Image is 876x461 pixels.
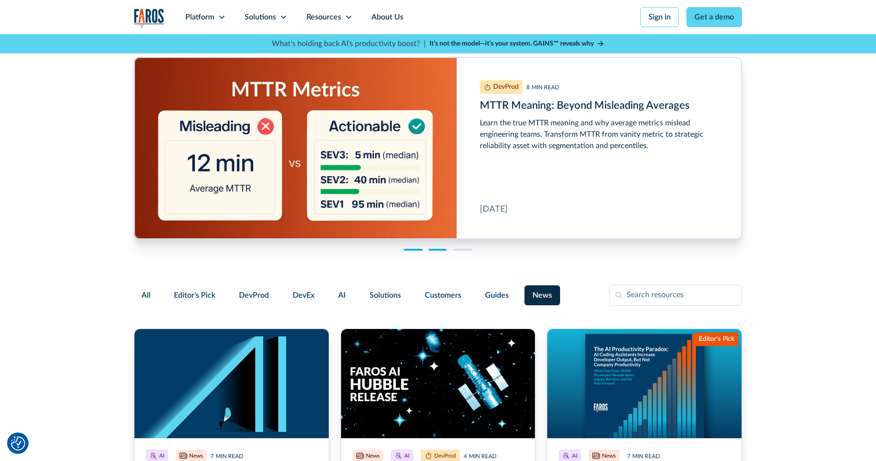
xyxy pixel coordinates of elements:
[306,11,341,23] div: Resources
[425,290,461,301] span: Customers
[429,40,594,47] strong: It’s not the model—it’s your system. GAINS™ reveals why
[134,57,742,239] a: MTTR Meaning: Beyond Misleading Averages
[609,285,742,306] input: Search resources
[134,57,457,272] img: Illustration of misleading vs. actionable MTTR metrics
[11,436,25,451] button: Cookie Settings
[134,329,329,438] img: A dark blue background with the letters AI appearing to be walls, with a person walking through t...
[686,7,742,27] a: Get a demo
[547,329,742,438] img: A report cover on a blue background. The cover reads:The AI Productivity Paradox: AI Coding Assis...
[134,9,164,28] a: home
[370,290,401,301] span: Solutions
[338,290,346,301] span: AI
[239,290,269,301] span: DevProd
[272,38,426,49] p: What's holding back AI's productivity boost? |
[429,39,604,49] a: It’s not the model—it’s your system. GAINS™ reveals why
[11,436,25,451] img: Revisit consent button
[640,7,679,27] a: Sign in
[134,57,742,239] div: cms-link
[341,329,535,438] img: The text Faros AI Hubble Release over an image of the Hubble telescope in a dark galaxy where som...
[134,9,164,28] img: Logo of the analytics and reporting company Faros.
[134,285,742,306] form: Filter Form
[142,290,151,301] span: All
[485,290,509,301] span: Guides
[174,290,215,301] span: Editor's Pick
[245,11,276,23] div: Solutions
[293,290,314,301] span: DevEx
[533,290,552,301] span: News
[185,11,214,23] div: Platform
